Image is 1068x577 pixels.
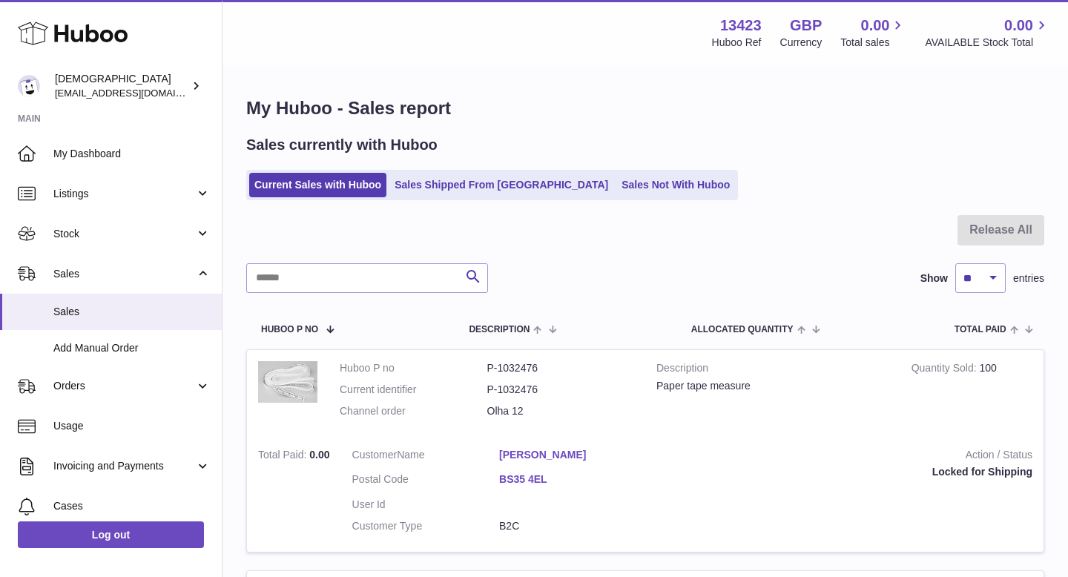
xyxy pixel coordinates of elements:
strong: Quantity Sold [912,362,980,377]
span: Sales [53,305,211,319]
dt: Customer Type [352,519,500,533]
td: 100 [900,350,1044,437]
span: 0.00 [861,16,890,36]
span: 0.00 [1004,16,1033,36]
span: Cases [53,499,211,513]
a: BS35 4EL [499,472,647,487]
strong: Action / Status [669,448,1032,466]
strong: Description [656,361,889,379]
a: Sales Not With Huboo [616,173,735,197]
strong: GBP [790,16,822,36]
span: Add Manual Order [53,341,211,355]
span: Listings [53,187,195,201]
dd: P-1032476 [487,383,635,397]
dt: User Id [352,498,500,512]
dt: Huboo P no [340,361,487,375]
a: [PERSON_NAME] [499,448,647,462]
div: Currency [780,36,823,50]
a: Current Sales with Huboo [249,173,386,197]
h2: Sales currently with Huboo [246,135,438,155]
span: Stock [53,227,195,241]
a: Sales Shipped From [GEOGRAPHIC_DATA] [389,173,613,197]
span: ALLOCATED Quantity [691,325,794,334]
dt: Channel order [340,404,487,418]
span: Sales [53,267,195,281]
span: Huboo P no [261,325,318,334]
h1: My Huboo - Sales report [246,96,1044,120]
span: Customer [352,449,398,461]
a: 0.00 Total sales [840,16,906,50]
a: 0.00 AVAILABLE Stock Total [925,16,1050,50]
dt: Name [352,448,500,466]
label: Show [920,271,948,286]
dd: P-1032476 [487,361,635,375]
span: AVAILABLE Stock Total [925,36,1050,50]
strong: Total Paid [258,449,309,464]
div: Locked for Shipping [669,465,1032,479]
dd: B2C [499,519,647,533]
span: 0.00 [309,449,329,461]
img: 1739881904.png [258,361,317,403]
span: Description [469,325,530,334]
span: [EMAIL_ADDRESS][DOMAIN_NAME] [55,87,218,99]
span: Orders [53,379,195,393]
dt: Postal Code [352,472,500,490]
span: Total paid [955,325,1006,334]
img: olgazyuz@outlook.com [18,75,40,97]
strong: 13423 [720,16,762,36]
span: entries [1013,271,1044,286]
div: Paper tape measure [656,379,889,393]
div: [DEMOGRAPHIC_DATA] [55,72,188,100]
a: Log out [18,521,204,548]
span: Invoicing and Payments [53,459,195,473]
dt: Current identifier [340,383,487,397]
dd: Olha 12 [487,404,635,418]
span: My Dashboard [53,147,211,161]
span: Total sales [840,36,906,50]
div: Huboo Ref [712,36,762,50]
span: Usage [53,419,211,433]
